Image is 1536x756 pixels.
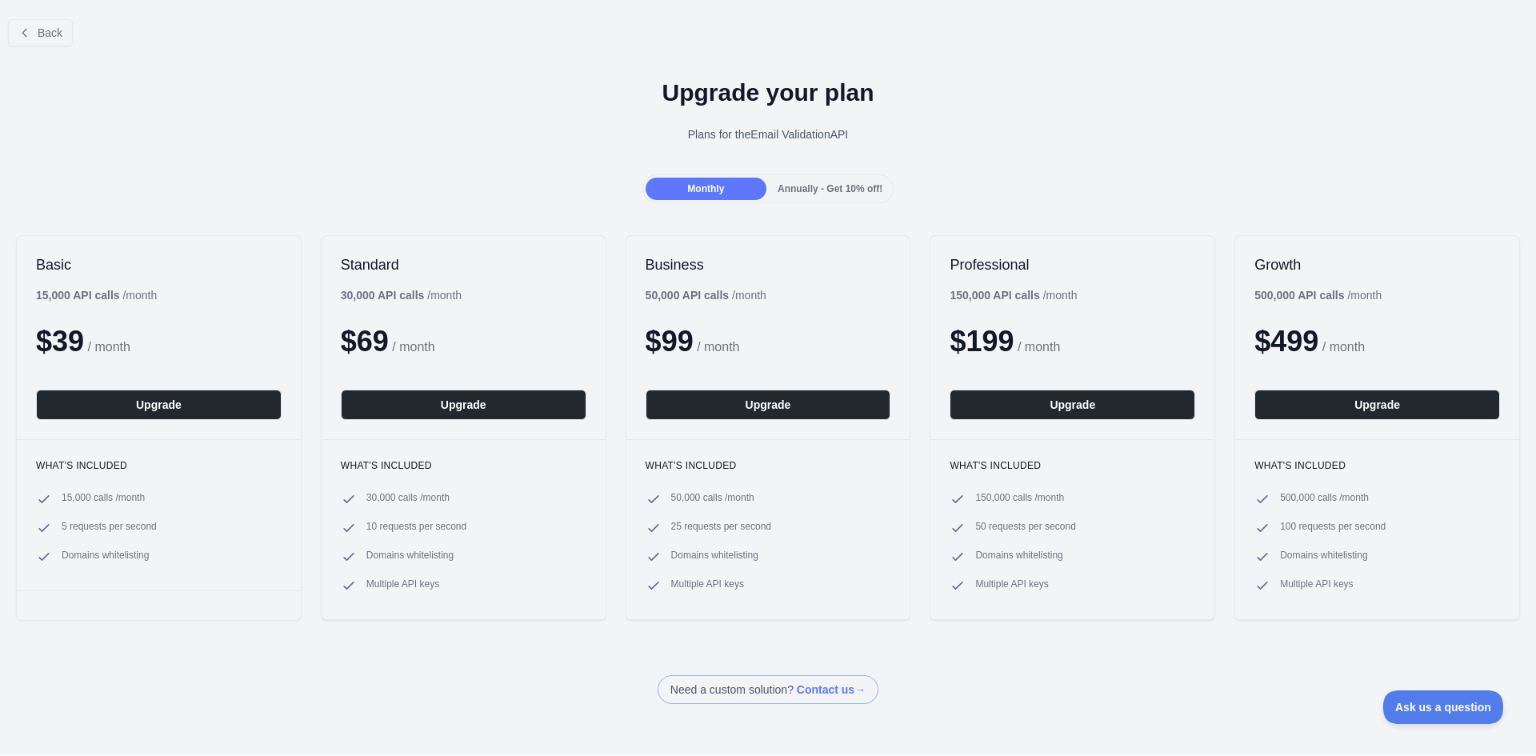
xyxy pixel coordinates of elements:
[950,255,1195,274] h2: Professional
[950,289,1039,302] b: 150,000 API calls
[646,255,891,274] h2: Business
[950,287,1077,303] div: / month
[646,289,730,302] b: 50,000 API calls
[646,325,694,358] span: $ 99
[1383,690,1504,724] iframe: Toggle Customer Support
[950,325,1014,358] span: $ 199
[646,287,766,303] div: / month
